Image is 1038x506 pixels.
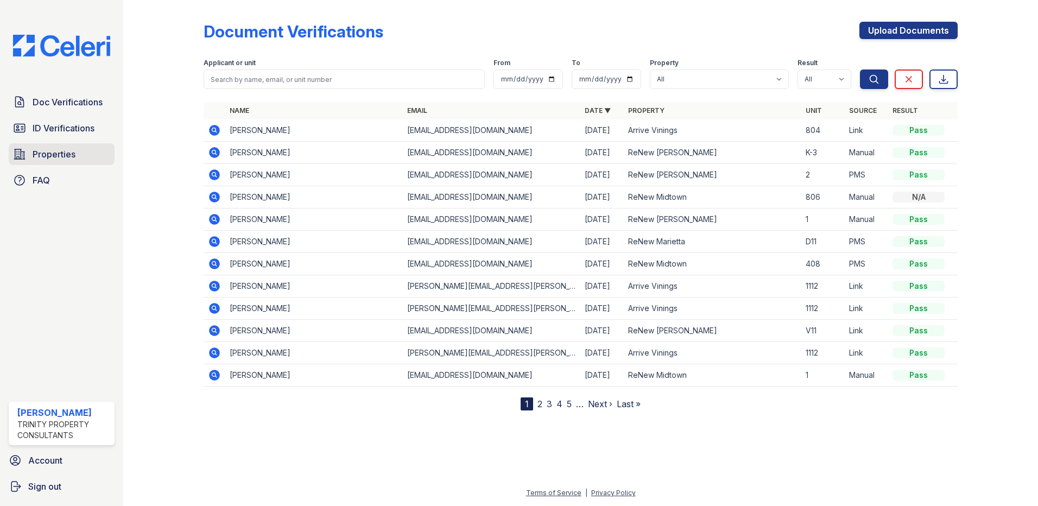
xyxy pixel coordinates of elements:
div: Document Verifications [204,22,383,41]
td: D11 [801,231,845,253]
td: [PERSON_NAME] [225,231,403,253]
div: Pass [893,303,945,314]
span: ID Verifications [33,122,94,135]
td: [DATE] [580,298,624,320]
a: 5 [567,399,572,409]
div: Pass [893,325,945,336]
td: [DATE] [580,342,624,364]
div: Pass [893,236,945,247]
span: Doc Verifications [33,96,103,109]
td: ReNew [PERSON_NAME] [624,164,801,186]
label: From [493,59,510,67]
td: PMS [845,253,888,275]
div: Pass [893,258,945,269]
div: Pass [893,281,945,292]
td: [PERSON_NAME][EMAIL_ADDRESS][PERSON_NAME][DOMAIN_NAME] [403,275,580,298]
div: Pass [893,125,945,136]
a: FAQ [9,169,115,191]
td: PMS [845,231,888,253]
td: [PERSON_NAME] [225,298,403,320]
a: Sign out [4,476,119,497]
td: Manual [845,364,888,387]
a: 4 [556,399,562,409]
td: Link [845,342,888,364]
td: [PERSON_NAME] [225,253,403,275]
a: Unit [806,106,822,115]
td: [DATE] [580,208,624,231]
label: Result [798,59,818,67]
td: 806 [801,186,845,208]
div: Pass [893,147,945,158]
label: To [572,59,580,67]
td: ReNew Marietta [624,231,801,253]
div: Trinity Property Consultants [17,419,110,441]
td: Link [845,119,888,142]
td: ReNew [PERSON_NAME] [624,208,801,231]
td: 804 [801,119,845,142]
td: [DATE] [580,253,624,275]
a: Properties [9,143,115,165]
a: Account [4,450,119,471]
td: [PERSON_NAME] [225,275,403,298]
a: Result [893,106,918,115]
td: [EMAIL_ADDRESS][DOMAIN_NAME] [403,164,580,186]
td: [PERSON_NAME] [225,142,403,164]
span: FAQ [33,174,50,187]
a: Upload Documents [859,22,958,39]
td: K-3 [801,142,845,164]
td: [PERSON_NAME] [225,364,403,387]
img: CE_Logo_Blue-a8612792a0a2168367f1c8372b55b34899dd931a85d93a1a3d3e32e68fde9ad4.png [4,35,119,56]
a: ID Verifications [9,117,115,139]
a: Doc Verifications [9,91,115,113]
td: [DATE] [580,164,624,186]
input: Search by name, email, or unit number [204,69,485,89]
td: [EMAIL_ADDRESS][DOMAIN_NAME] [403,253,580,275]
td: [DATE] [580,364,624,387]
td: Link [845,320,888,342]
td: Arrive Vinings [624,119,801,142]
td: ReNew [PERSON_NAME] [624,320,801,342]
td: Arrive Vinings [624,275,801,298]
a: 3 [547,399,552,409]
td: [EMAIL_ADDRESS][DOMAIN_NAME] [403,320,580,342]
td: Manual [845,208,888,231]
td: Manual [845,142,888,164]
td: 1112 [801,275,845,298]
div: Pass [893,370,945,381]
td: [PERSON_NAME] [225,119,403,142]
td: [PERSON_NAME] [225,320,403,342]
td: [DATE] [580,275,624,298]
div: Pass [893,169,945,180]
td: Arrive Vinings [624,298,801,320]
td: 1 [801,208,845,231]
td: [DATE] [580,186,624,208]
a: Date ▼ [585,106,611,115]
div: | [585,489,587,497]
div: [PERSON_NAME] [17,406,110,419]
td: 1 [801,364,845,387]
td: [DATE] [580,231,624,253]
td: [EMAIL_ADDRESS][DOMAIN_NAME] [403,186,580,208]
td: Manual [845,186,888,208]
a: Property [628,106,664,115]
td: [PERSON_NAME] [225,186,403,208]
td: ReNew Midtown [624,186,801,208]
td: [EMAIL_ADDRESS][DOMAIN_NAME] [403,142,580,164]
td: Arrive Vinings [624,342,801,364]
a: Privacy Policy [591,489,636,497]
td: [EMAIL_ADDRESS][DOMAIN_NAME] [403,208,580,231]
td: ReNew Midtown [624,253,801,275]
td: [EMAIL_ADDRESS][DOMAIN_NAME] [403,119,580,142]
a: Email [407,106,427,115]
td: [DATE] [580,142,624,164]
td: [EMAIL_ADDRESS][DOMAIN_NAME] [403,364,580,387]
div: Pass [893,347,945,358]
td: [PERSON_NAME] [225,164,403,186]
td: [EMAIL_ADDRESS][DOMAIN_NAME] [403,231,580,253]
a: Next › [588,399,612,409]
td: [PERSON_NAME] [225,208,403,231]
a: Terms of Service [526,489,581,497]
td: 408 [801,253,845,275]
span: Sign out [28,480,61,493]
